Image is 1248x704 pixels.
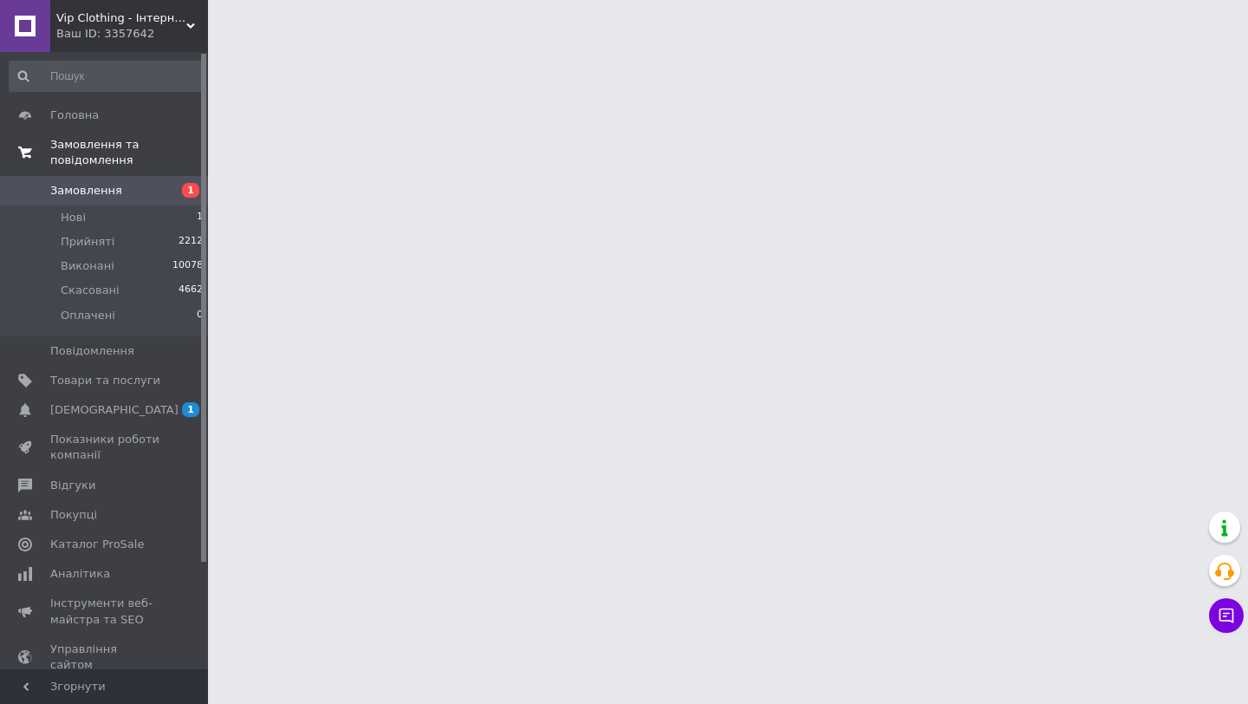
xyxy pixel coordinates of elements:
[50,183,122,199] span: Замовлення
[1209,598,1244,633] button: Чат з покупцем
[56,26,208,42] div: Ваш ID: 3357642
[179,283,203,298] span: 4662
[61,210,86,225] span: Нові
[182,402,199,417] span: 1
[182,183,199,198] span: 1
[50,566,110,582] span: Аналітика
[197,308,203,323] span: 0
[61,308,115,323] span: Оплачені
[50,402,179,418] span: [DEMOGRAPHIC_DATA]
[56,10,186,26] span: Vip Clothing - Інтернет магазин брендового одягу
[50,537,144,552] span: Каталог ProSale
[50,642,160,673] span: Управління сайтом
[50,596,160,627] span: Інструменти веб-майстра та SEO
[61,258,114,274] span: Виконані
[50,507,97,523] span: Покупці
[50,108,99,123] span: Головна
[50,137,208,168] span: Замовлення та повідомлення
[50,343,134,359] span: Повідомлення
[179,234,203,250] span: 2212
[61,283,120,298] span: Скасовані
[50,432,160,463] span: Показники роботи компанії
[172,258,203,274] span: 10078
[50,373,160,388] span: Товари та послуги
[197,210,203,225] span: 1
[50,478,95,493] span: Відгуки
[9,61,205,92] input: Пошук
[61,234,114,250] span: Прийняті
